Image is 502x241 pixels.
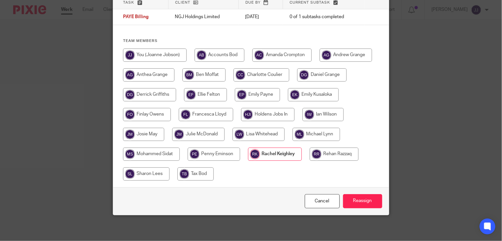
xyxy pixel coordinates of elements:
p: [DATE] [245,14,276,20]
span: Task [123,1,134,4]
span: PAYE Billing [123,15,149,19]
span: Current subtask [290,1,330,4]
td: 0 of 1 subtasks completed [283,9,365,25]
p: NGJ Holdings Limited [175,14,232,20]
a: Close this dialog window [305,194,340,208]
span: Client [175,1,190,4]
h4: Team members [123,38,379,44]
span: Due by [245,1,261,4]
input: Reassign [343,194,382,208]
